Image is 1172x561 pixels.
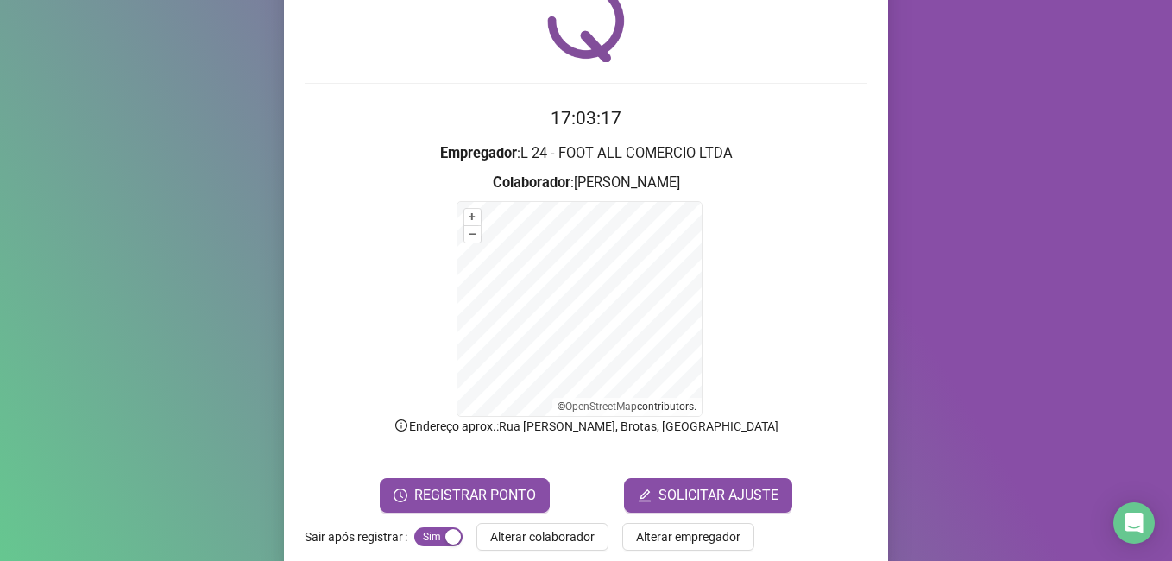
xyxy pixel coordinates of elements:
[440,145,517,161] strong: Empregador
[305,417,867,436] p: Endereço aprox. : Rua [PERSON_NAME], Brotas, [GEOGRAPHIC_DATA]
[624,478,792,513] button: editSOLICITAR AJUSTE
[493,174,570,191] strong: Colaborador
[394,418,409,433] span: info-circle
[414,485,536,506] span: REGISTRAR PONTO
[636,527,740,546] span: Alterar empregador
[1113,502,1155,544] div: Open Intercom Messenger
[551,108,621,129] time: 17:03:17
[394,489,407,502] span: clock-circle
[490,527,595,546] span: Alterar colaborador
[380,478,550,513] button: REGISTRAR PONTO
[622,523,754,551] button: Alterar empregador
[658,485,778,506] span: SOLICITAR AJUSTE
[464,209,481,225] button: +
[305,172,867,194] h3: : [PERSON_NAME]
[476,523,608,551] button: Alterar colaborador
[305,142,867,165] h3: : L 24 - FOOT ALL COMERCIO LTDA
[565,400,637,413] a: OpenStreetMap
[464,226,481,243] button: –
[638,489,652,502] span: edit
[558,400,696,413] li: © contributors.
[305,523,414,551] label: Sair após registrar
